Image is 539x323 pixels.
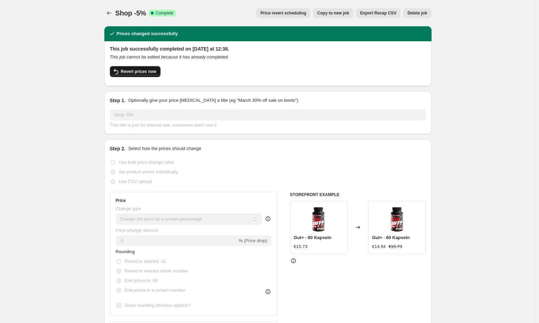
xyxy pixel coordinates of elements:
[294,235,331,240] span: Gut+ · 60 Kapseln
[110,122,217,128] span: This title is just for internal use, customers won't see it
[239,238,267,243] span: % (Price drop)
[128,97,298,104] p: Optionally give your price [MEDICAL_DATA] a title (eg "March 30% off sale on boots")
[407,10,427,16] span: Delete job
[125,288,185,293] span: End prices in a certain number
[305,205,332,232] img: Gut_80x.webp
[317,10,349,16] span: Copy to new job
[260,10,306,16] span: Price revert scheduling
[116,198,126,203] h3: Price
[125,268,188,273] span: Round to nearest whole number
[313,8,353,18] button: Copy to new job
[383,205,411,232] img: Gut_80x.webp
[290,192,426,197] h6: STOREFRONT EXAMPLE
[156,10,173,16] span: Complete
[119,179,152,184] span: Use CSV upload
[125,259,166,264] span: Round to nearest .01
[116,235,237,246] input: -15
[121,69,156,74] span: Revert prices now
[128,145,201,152] p: Select how the prices should change
[116,249,135,254] span: Rounding
[119,169,178,174] span: Set product prices individually
[110,145,126,152] h2: Step 2.
[125,303,191,308] span: Show rounding direction options?
[110,45,426,52] h2: This job successfully completed on [DATE] at 12:38.
[125,278,158,283] span: End prices in .99
[110,97,126,104] h2: Step 1.
[372,235,410,240] span: Gut+ · 60 Kapseln
[110,54,229,60] i: This job cannot be edited because it has already completed.
[372,243,386,250] div: €14.94
[119,160,174,165] span: Use bulk price change rules
[403,8,431,18] button: Delete job
[265,215,271,222] div: help
[117,30,178,37] h2: Prices changed successfully
[116,206,141,211] span: Change type
[104,8,114,18] button: Price change jobs
[110,109,426,120] input: 30% off holiday sale
[115,9,146,17] span: Shop -5%
[294,243,308,250] div: €15.73
[256,8,310,18] button: Price revert scheduling
[110,66,160,77] button: Revert prices now
[388,243,402,250] strike: €15.73
[356,8,401,18] button: Export Recap CSV
[116,228,158,233] span: Price change amount
[360,10,396,16] span: Export Recap CSV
